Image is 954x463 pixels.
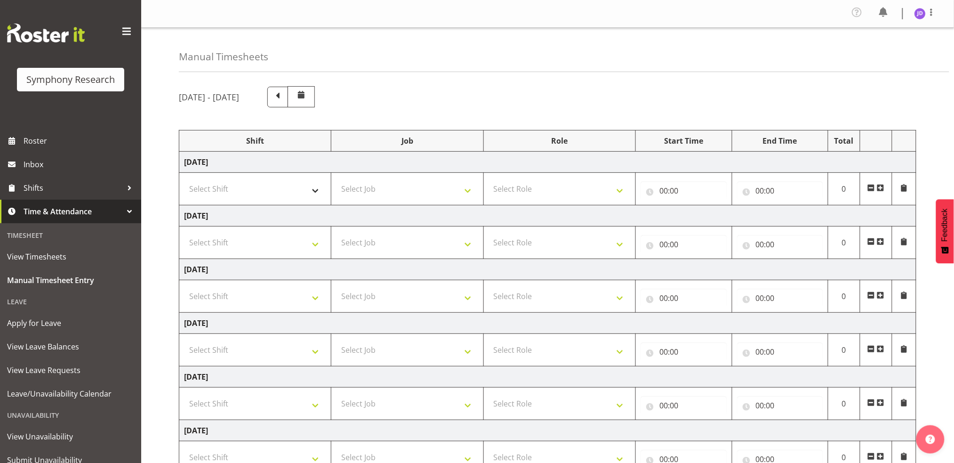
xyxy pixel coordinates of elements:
[2,268,139,292] a: Manual Timesheet Entry
[828,280,860,313] td: 0
[941,209,949,242] span: Feedback
[737,342,823,361] input: Click to select...
[7,430,134,444] span: View Unavailability
[737,135,823,146] div: End Time
[833,135,855,146] div: Total
[24,134,136,148] span: Roster
[336,135,478,146] div: Job
[2,406,139,425] div: Unavailability
[24,157,136,171] span: Inbox
[7,363,134,377] span: View Leave Requests
[737,181,823,200] input: Click to select...
[179,92,239,102] h5: [DATE] - [DATE]
[737,235,823,254] input: Click to select...
[26,73,115,87] div: Symphony Research
[737,289,823,308] input: Click to select...
[7,340,134,354] span: View Leave Balances
[828,227,860,259] td: 0
[2,382,139,406] a: Leave/Unavailability Calendar
[7,24,85,42] img: Rosterit website logo
[24,181,122,195] span: Shifts
[641,289,727,308] input: Click to select...
[641,181,727,200] input: Click to select...
[489,135,631,146] div: Role
[2,245,139,268] a: View Timesheets
[2,311,139,335] a: Apply for Leave
[179,366,916,388] td: [DATE]
[2,335,139,358] a: View Leave Balances
[179,51,268,62] h4: Manual Timesheets
[641,342,727,361] input: Click to select...
[828,388,860,420] td: 0
[914,8,926,19] img: jennifer-donovan1879.jpg
[179,313,916,334] td: [DATE]
[7,273,134,287] span: Manual Timesheet Entry
[2,226,139,245] div: Timesheet
[926,435,935,444] img: help-xxl-2.png
[24,204,122,219] span: Time & Attendance
[2,358,139,382] a: View Leave Requests
[641,235,727,254] input: Click to select...
[7,250,134,264] span: View Timesheets
[828,173,860,205] td: 0
[2,292,139,311] div: Leave
[184,135,326,146] div: Shift
[179,152,916,173] td: [DATE]
[936,199,954,263] button: Feedback - Show survey
[828,334,860,366] td: 0
[641,396,727,415] input: Click to select...
[7,316,134,330] span: Apply for Leave
[2,425,139,448] a: View Unavailability
[7,387,134,401] span: Leave/Unavailability Calendar
[179,420,916,441] td: [DATE]
[179,259,916,280] td: [DATE]
[179,205,916,227] td: [DATE]
[641,135,727,146] div: Start Time
[737,396,823,415] input: Click to select...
